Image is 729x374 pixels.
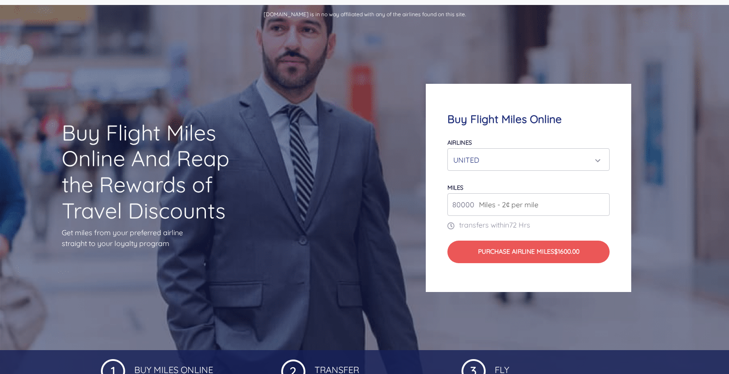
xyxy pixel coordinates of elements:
label: Airlines [447,139,472,146]
span: $1600.00 [554,247,579,255]
span: 72 Hrs [509,220,530,229]
label: miles [447,184,463,191]
p: transfers within [447,219,609,230]
button: UNITED [447,148,609,171]
p: Get miles from your preferred airline straight to your loyalty program [62,227,266,249]
h1: Buy Flight Miles Online And Reap the Rewards of Travel Discounts [62,120,266,223]
div: UNITED [453,151,598,169]
h4: Buy Flight Miles Online [447,113,609,126]
span: Miles - 2¢ per mile [474,199,538,210]
button: Purchase Airline Miles$1600.00 [447,241,609,263]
